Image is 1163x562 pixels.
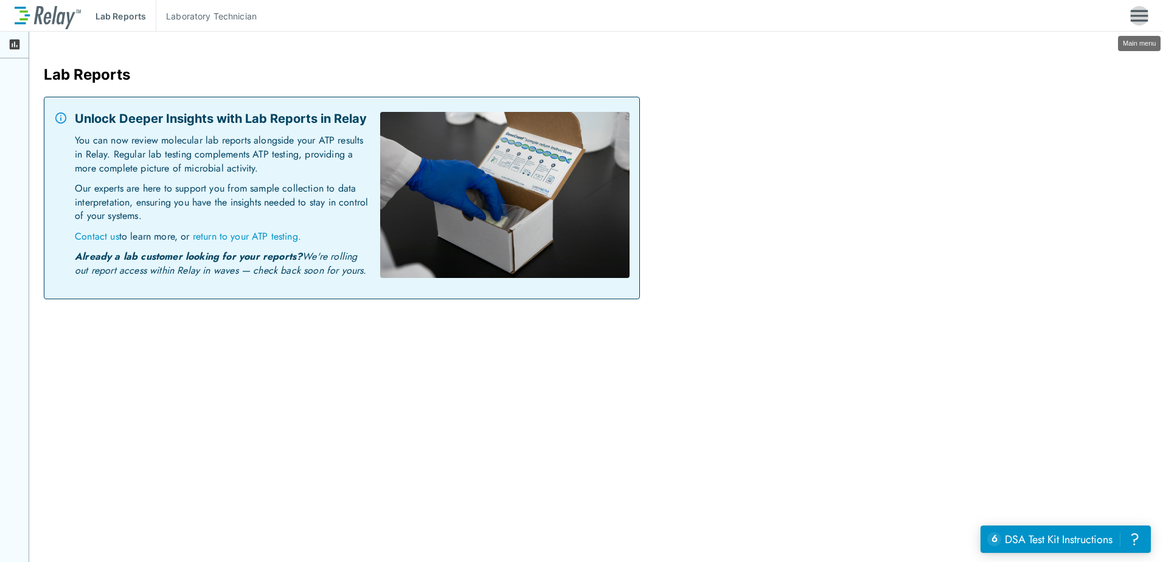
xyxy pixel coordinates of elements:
p: return to your ATP testing. [193,229,301,243]
p: to learn more, or [75,229,370,250]
em: We're rolling out report access within Relay in waves — check back soon for yours. [75,249,367,277]
a: Contact us [75,229,119,243]
img: LuminUltra Relay [15,3,81,29]
p: Our experts are here to support you from sample collection to data interpretation, ensuring you h... [75,182,370,230]
p: Lab Reports [95,10,146,23]
strong: Already a lab customer looking for your reports? [75,249,302,263]
div: Main menu [1118,36,1161,51]
iframe: Resource center [981,526,1151,553]
img: Drawer Icon [1130,4,1148,27]
button: Main menu [1130,4,1148,27]
p: You can now review molecular lab reports alongside your ATP results in Relay. Regular lab testing... [75,134,370,182]
p: Unlock Deeper Insights with Lab Reports in Relay [75,109,370,128]
p: Laboratory Technician [166,10,257,23]
img: Lab Reports Preview [380,112,630,278]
